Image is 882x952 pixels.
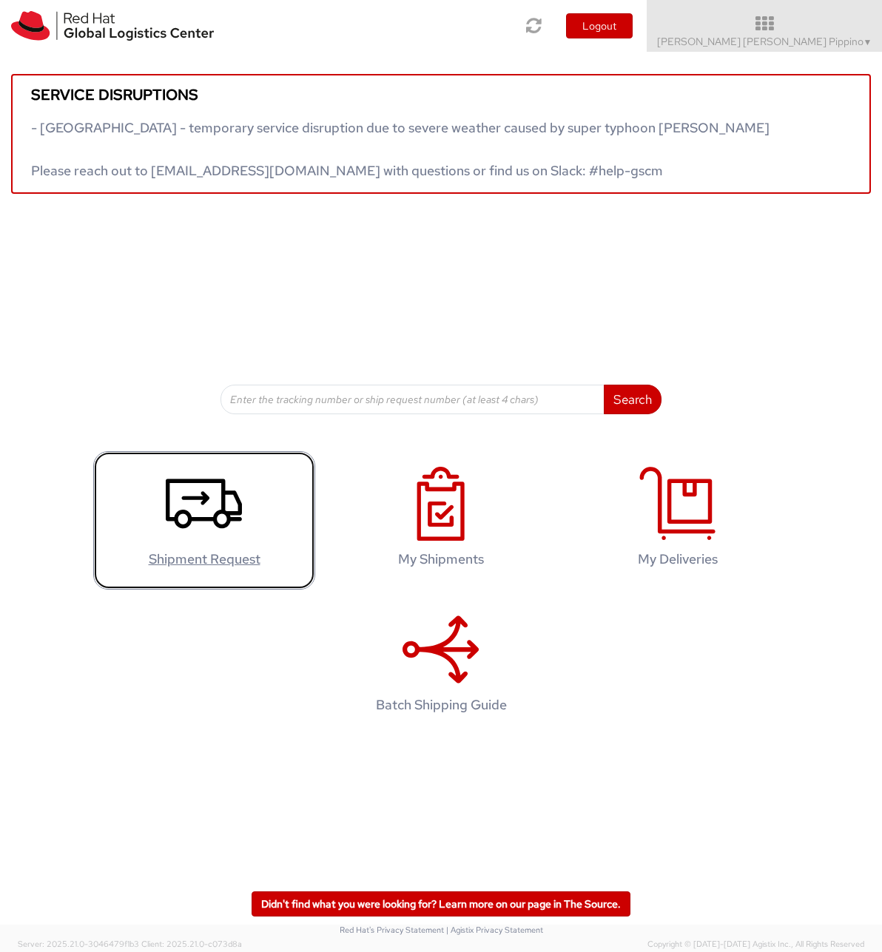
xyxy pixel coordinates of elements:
a: Batch Shipping Guide [330,597,552,735]
h4: My Deliveries [582,552,773,567]
h4: Shipment Request [109,552,300,567]
span: Copyright © [DATE]-[DATE] Agistix Inc., All Rights Reserved [647,939,864,951]
span: ▼ [864,36,872,48]
button: Logout [566,13,633,38]
h5: Service disruptions [31,87,851,103]
span: Client: 2025.21.0-c073d8a [141,939,242,949]
a: Shipment Request [93,451,315,590]
button: Search [604,385,661,414]
a: Red Hat's Privacy Statement [340,925,444,935]
a: Didn't find what you were looking for? Learn more on our page in The Source. [252,891,630,916]
span: Server: 2025.21.0-3046479f1b3 [18,939,139,949]
a: Service disruptions - [GEOGRAPHIC_DATA] - temporary service disruption due to severe weather caus... [11,74,871,194]
input: Enter the tracking number or ship request number (at least 4 chars) [220,385,605,414]
a: My Deliveries [567,451,789,590]
span: - [GEOGRAPHIC_DATA] - temporary service disruption due to severe weather caused by super typhoon ... [31,119,770,179]
span: [PERSON_NAME] [PERSON_NAME] Pippino [657,35,872,48]
a: | Agistix Privacy Statement [446,925,543,935]
h4: My Shipments [346,552,536,567]
h4: Batch Shipping Guide [346,698,536,712]
img: rh-logistics-00dfa346123c4ec078e1.svg [11,11,214,41]
a: My Shipments [330,451,552,590]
